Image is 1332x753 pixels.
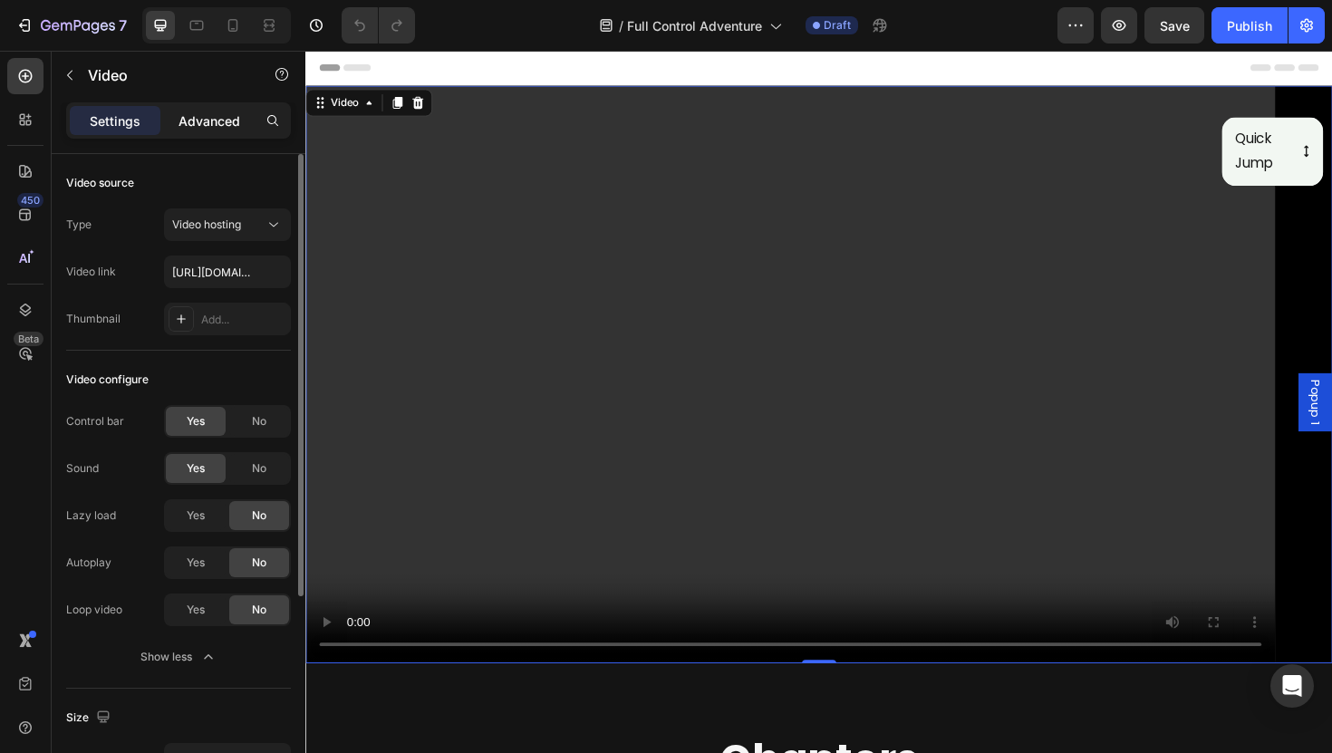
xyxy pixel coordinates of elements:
div: Video source [66,175,134,191]
span: Popup 1 [1060,349,1078,396]
div: Type [66,217,92,233]
button: 7 [7,7,135,43]
input: Insert video url here [164,256,291,288]
p: 7 [119,14,127,36]
div: Publish [1227,16,1272,35]
span: No [252,602,266,618]
p: Settings [90,111,140,130]
span: Video hosting [172,217,241,231]
div: Thumbnail [66,311,121,327]
p: Quick Jump [984,81,1036,133]
div: Video configure [66,372,149,388]
div: Open Intercom Messenger [1270,664,1314,708]
div: Sound [66,460,99,477]
div: 450 [17,193,43,208]
div: Size [66,706,114,730]
button: Video hosting [164,208,291,241]
span: No [252,413,266,430]
p: Video [88,64,242,86]
p: Advanced [179,111,240,130]
span: No [252,460,266,477]
span: No [252,555,266,571]
div: Autoplay [66,555,111,571]
span: Yes [187,555,205,571]
span: Yes [187,460,205,477]
div: Undo/Redo [342,7,415,43]
button: Show less [66,641,291,673]
span: Yes [187,602,205,618]
span: Save [1160,18,1190,34]
div: Video [23,47,60,63]
button: Save [1144,7,1204,43]
iframe: Design area [305,51,1332,753]
div: Loop video [66,602,122,618]
span: No [252,507,266,524]
button: Publish [1211,7,1288,43]
div: Show less [140,648,217,666]
div: Video link [66,264,116,280]
span: Draft [824,17,851,34]
span: / [619,16,623,35]
div: Control bar [66,413,124,430]
div: Lazy load [66,507,116,524]
span: Full Control Adventure [627,16,762,35]
span: Yes [187,413,205,430]
div: Beta [14,332,43,346]
span: Yes [187,507,205,524]
div: Add... [201,312,286,328]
